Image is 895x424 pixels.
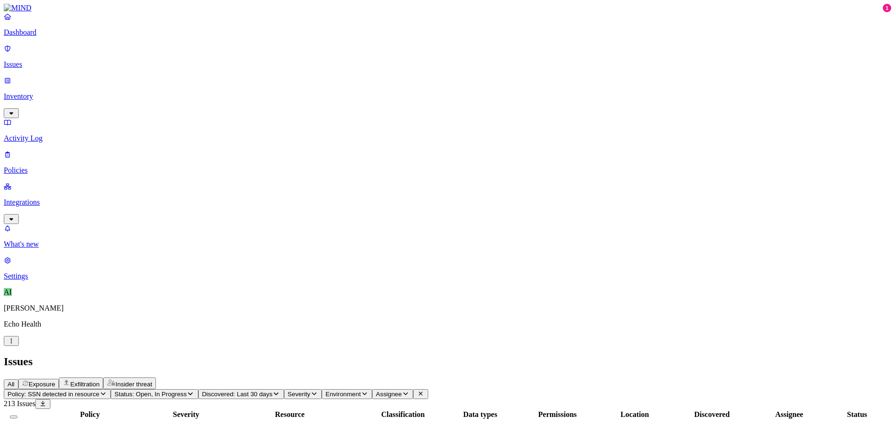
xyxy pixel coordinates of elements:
[4,224,891,248] a: What's new
[4,4,891,12] a: MIND
[4,198,891,207] p: Integrations
[10,416,17,418] button: Select all
[4,118,891,143] a: Activity Log
[4,304,891,312] p: [PERSON_NAME]
[202,391,273,398] span: Discovered: Last 30 days
[520,410,595,419] div: Permissions
[216,410,363,419] div: Resource
[442,410,518,419] div: Data types
[8,391,99,398] span: Policy: SSN detected in resource
[4,256,891,280] a: Settings
[4,60,891,69] p: Issues
[597,410,672,419] div: Location
[4,320,891,328] p: Echo Health
[114,391,187,398] span: Status: Open, In Progress
[4,28,891,37] p: Dashboard
[70,381,99,388] span: Exfiltration
[4,44,891,69] a: Issues
[365,410,440,419] div: Classification
[29,381,55,388] span: Exposure
[4,182,891,223] a: Integrations
[288,391,310,398] span: Severity
[4,150,891,175] a: Policies
[4,288,12,296] span: AI
[4,272,891,280] p: Settings
[829,410,885,419] div: Status
[376,391,402,398] span: Assignee
[674,410,749,419] div: Discovered
[4,4,32,12] img: MIND
[24,410,156,419] div: Policy
[4,240,891,248] p: What's new
[4,92,891,101] p: Inventory
[325,391,361,398] span: Environment
[751,410,827,419] div: Assignee
[4,400,35,408] span: 213 Issues
[115,381,152,388] span: Insider threat
[4,12,891,37] a: Dashboard
[158,410,214,419] div: Severity
[4,166,891,175] p: Policies
[4,355,891,368] h2: Issues
[4,76,891,117] a: Inventory
[4,134,891,143] p: Activity Log
[883,4,891,12] div: 1
[8,381,15,388] span: All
